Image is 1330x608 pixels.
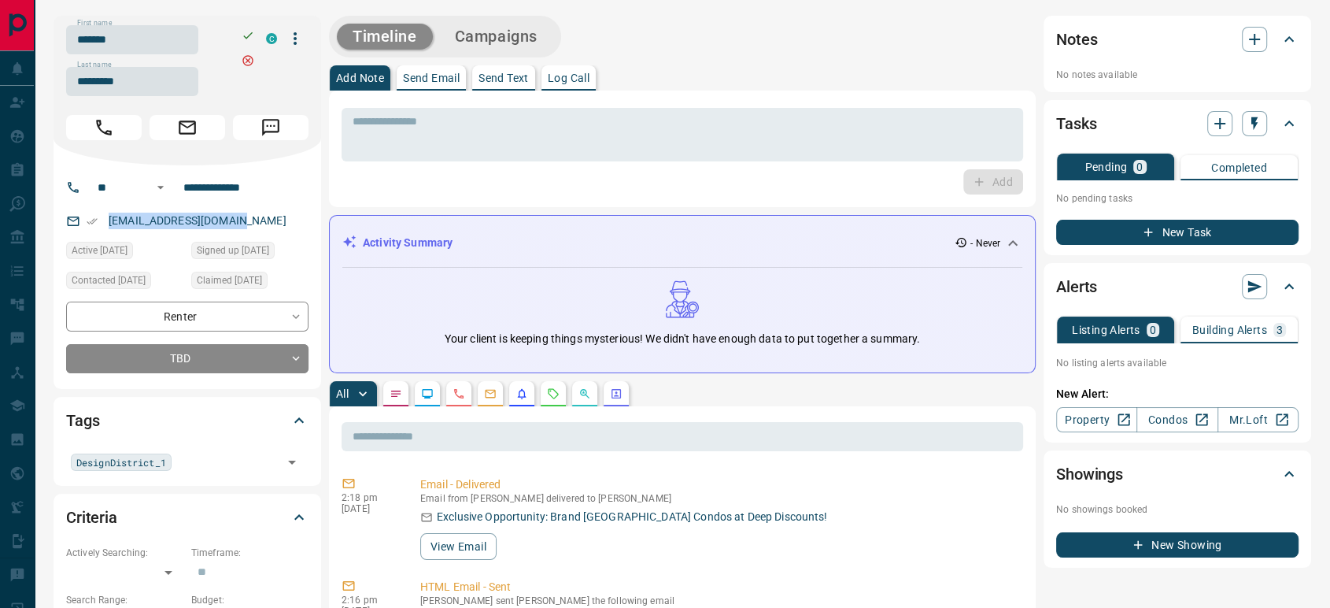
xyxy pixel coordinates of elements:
p: HTML Email - Sent [420,579,1017,595]
p: Search Range: [66,593,183,607]
p: No listing alerts available [1056,356,1299,370]
p: 0 [1136,161,1143,172]
h2: Tasks [1056,111,1096,136]
p: Pending [1084,161,1127,172]
svg: Requests [547,387,560,400]
span: Signed up [DATE] [197,243,269,258]
p: Actively Searching: [66,546,183,560]
a: Property [1056,407,1137,432]
p: Add Note [336,72,384,83]
span: Contacted [DATE] [72,272,146,288]
p: Email from [PERSON_NAME] delivered to [PERSON_NAME] [420,493,1017,504]
div: Tasks [1056,105,1299,143]
p: No notes available [1056,68,1299,82]
svg: Email Verified [87,216,98,227]
div: Mon Dec 13 2021 [191,272,308,294]
p: Activity Summary [363,235,453,251]
div: Alerts [1056,268,1299,306]
p: Building Alerts [1192,324,1267,336]
label: Last name [77,60,112,70]
svg: Agent Actions [610,387,623,400]
div: Showings [1056,455,1299,493]
div: Mon Dec 13 2021 [191,242,308,264]
p: [DATE] [342,503,397,514]
span: Active [DATE] [72,243,127,258]
button: Timeline [337,24,433,50]
p: All [336,388,349,399]
p: - Never [970,236,1000,250]
svg: Listing Alerts [515,387,528,400]
div: TBD [66,344,308,373]
div: Mon Apr 15 2024 [66,242,183,264]
svg: Emails [484,387,497,400]
p: Listing Alerts [1072,324,1140,336]
button: Open [281,451,303,473]
p: [PERSON_NAME] sent [PERSON_NAME] the following email [420,595,1017,606]
p: Timeframe: [191,546,308,560]
h2: Alerts [1056,274,1097,299]
label: First name [77,18,112,28]
p: Send Text [478,72,529,83]
p: New Alert: [1056,386,1299,402]
svg: Calls [453,387,465,400]
a: [EMAIL_ADDRESS][DOMAIN_NAME] [109,214,286,227]
p: Send Email [403,72,460,83]
span: DesignDistrict_1 [76,454,166,470]
p: 2:16 pm [342,595,397,606]
button: New Task [1056,220,1299,245]
p: Completed [1211,162,1267,173]
span: Call [66,115,142,140]
button: New Showing [1056,532,1299,558]
p: No showings booked [1056,502,1299,517]
p: Exclusive Opportunity: Brand [GEOGRAPHIC_DATA] Condos at Deep Discounts! [437,509,827,525]
span: Email [150,115,225,140]
div: Notes [1056,20,1299,58]
p: No pending tasks [1056,187,1299,210]
a: Condos [1136,407,1217,432]
p: Budget: [191,593,308,607]
div: Renter [66,302,308,331]
button: View Email [420,533,497,560]
p: Email - Delivered [420,476,1017,493]
a: Mr.Loft [1217,407,1299,432]
h2: Notes [1056,27,1097,52]
h2: Criteria [66,505,117,530]
p: 3 [1276,324,1283,336]
span: Message [233,115,308,140]
div: Tags [66,402,308,439]
div: Activity Summary- Never [342,228,1022,258]
p: 2:18 pm [342,492,397,503]
p: 0 [1150,324,1156,336]
p: Your client is keeping things mysterious! We didn't have enough data to put together a summary. [445,331,920,347]
button: Open [151,178,170,197]
svg: Lead Browsing Activity [421,387,434,400]
svg: Opportunities [578,387,591,400]
div: Criteria [66,499,308,536]
button: Campaigns [439,24,553,50]
div: Mon Dec 13 2021 [66,272,183,294]
h2: Showings [1056,462,1123,487]
div: condos.ca [266,33,277,44]
h2: Tags [66,408,99,433]
p: Log Call [548,72,589,83]
svg: Notes [390,387,402,400]
span: Claimed [DATE] [197,272,262,288]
